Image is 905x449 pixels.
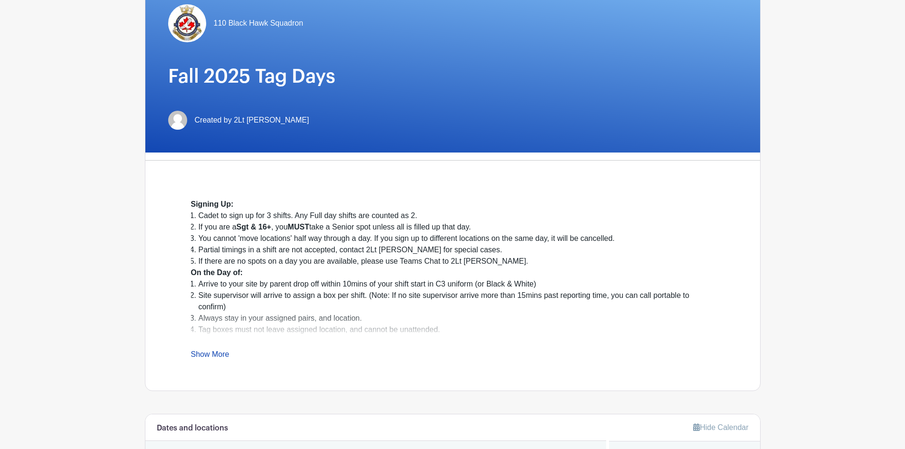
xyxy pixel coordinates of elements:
img: default-ce2991bfa6775e67f084385cd625a349d9dcbb7a52a09fb2fda1e96e2d18dcdb.png [168,111,187,130]
span: Created by 2Lt [PERSON_NAME] [195,115,309,126]
h6: Dates and locations [157,424,228,433]
strong: Signing Up: [191,200,234,208]
li: Always stay in your assigned pairs, and location. [199,313,714,324]
li: You must sign out with site supervisors at end of each shift. [199,335,714,347]
strong: On the Day of: [191,268,243,277]
li: Arrive to your site by parent drop off within 10mins of your shift start in C3 uniform (or Black ... [199,278,714,290]
a: Show More [191,350,229,362]
li: If there are no spots on a day you are available, please use Teams Chat to 2Lt [PERSON_NAME]. [199,256,714,267]
img: Sqn%20Crest.jpg [168,4,206,42]
li: Partial timings in a shift are not accepted, contact 2Lt [PERSON_NAME] for special cases. [199,244,714,256]
strong: MUST [288,223,309,231]
a: Hide Calendar [693,423,748,431]
h1: Fall 2025 Tag Days [168,65,737,88]
li: You cannot 'move locations' half way through a day. If you sign up to different locations on the ... [199,233,714,244]
li: Tag boxes must not leave assigned location, and cannot be unattended. [199,324,714,335]
li: Cadet to sign up for 3 shifts. Any Full day shifts are counted as 2. [199,210,714,221]
li: If you are a , you take a Senior spot unless all is filled up that day. [199,221,714,233]
strong: Sgt & 16+ [237,223,271,231]
li: Site supervisor will arrive to assign a box per shift. (Note: If no site supervisor arrive more t... [199,290,714,313]
span: 110 Black Hawk Squadron [214,18,304,29]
